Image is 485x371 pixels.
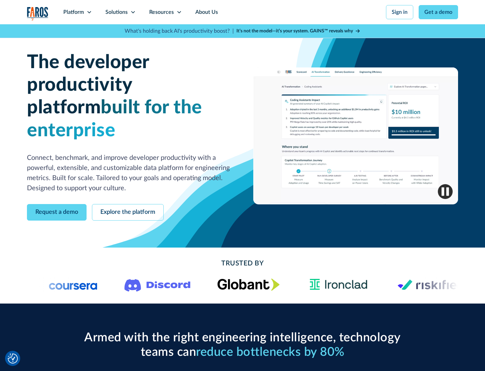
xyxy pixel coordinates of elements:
[8,353,18,364] button: Cookie Settings
[105,8,128,16] div: Solutions
[63,8,84,16] div: Platform
[149,8,174,16] div: Resources
[81,331,404,360] h2: Armed with the right engineering intelligence, technology teams can
[236,28,360,35] a: It’s not the model—it’s your system. GAINS™ reveals why
[81,258,404,268] h2: Trusted By
[386,5,413,19] a: Sign in
[438,184,453,199] img: Pause video
[27,51,232,142] h1: The developer productivity platform
[27,98,202,140] span: built for the enterprise
[236,29,353,33] strong: It’s not the model—it’s your system. GAINS™ reveals why
[27,7,48,21] a: home
[419,5,458,19] a: Get a demo
[49,279,98,290] img: Logo of the online learning platform Coursera.
[125,27,234,35] p: What's holding back AI's productivity boost? |
[125,278,191,292] img: Logo of the communication platform Discord.
[218,278,280,291] img: Globant's logo
[307,277,370,293] img: Ironclad Logo
[27,204,87,221] a: Request a demo
[92,204,164,221] a: Explore the platform
[8,353,18,364] img: Revisit consent button
[27,153,232,193] p: Connect, benchmark, and improve developer productivity with a powerful, extensible, and customiza...
[196,346,345,358] span: reduce bottlenecks by 80%
[397,279,464,290] img: Logo of the risk management platform Riskified.
[27,7,48,21] img: Logo of the analytics and reporting company Faros.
